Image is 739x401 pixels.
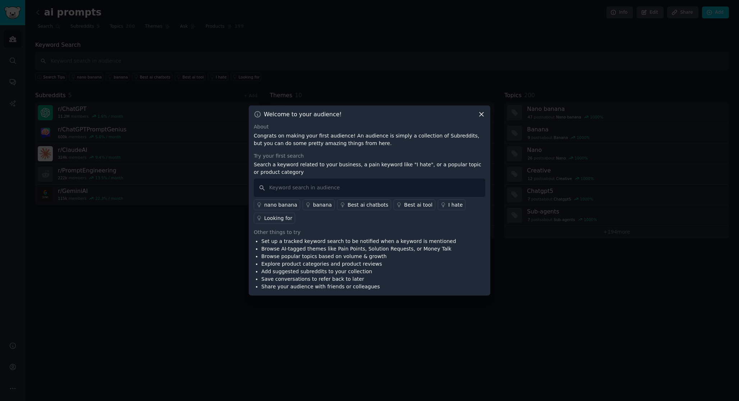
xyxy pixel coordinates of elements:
[348,201,388,209] div: Best ai chatbots
[261,268,456,275] li: Add suggested subreddits to your collection
[254,152,485,160] div: Try your first search
[261,275,456,283] li: Save conversations to refer back to later
[313,201,332,209] div: banana
[254,123,485,131] div: About
[404,201,432,209] div: Best ai tool
[254,179,485,197] input: Keyword search in audience
[264,111,342,118] h3: Welcome to your audience!
[261,238,456,245] li: Set up a tracked keyword search to be notified when a keyword is mentioned
[254,229,485,236] div: Other things to try
[264,215,292,222] div: Looking for
[394,199,435,210] a: Best ai tool
[261,283,456,290] li: Share your audience with friends or colleagues
[254,161,485,176] p: Search a keyword related to your business, a pain keyword like "I hate", or a popular topic or pr...
[254,213,295,224] a: Looking for
[303,199,335,210] a: banana
[261,260,456,268] li: Explore product categories and product reviews
[264,201,297,209] div: nano banana
[254,199,300,210] a: nano banana
[448,201,463,209] div: I hate
[261,253,456,260] li: Browse popular topics based on volume & growth
[337,199,391,210] a: Best ai chatbots
[261,245,456,253] li: Browse AI-tagged themes like Pain Points, Solution Requests, or Money Talk
[254,132,485,147] p: Congrats on making your first audience! An audience is simply a collection of Subreddits, but you...
[438,199,465,210] a: I hate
